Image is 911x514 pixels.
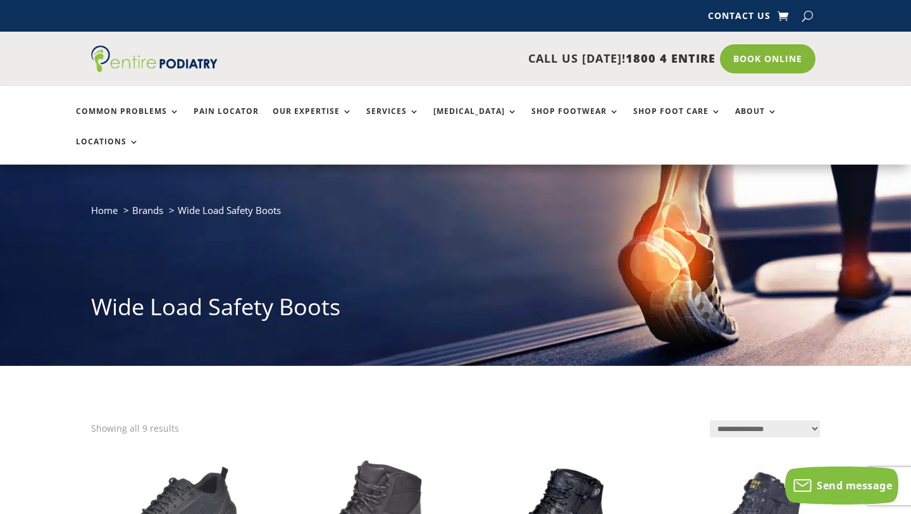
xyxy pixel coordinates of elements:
[433,107,517,134] a: [MEDICAL_DATA]
[785,467,898,505] button: Send message
[366,107,419,134] a: Services
[626,51,716,66] span: 1800 4 ENTIRE
[633,107,721,134] a: Shop Foot Care
[91,46,218,72] img: logo (1)
[91,204,118,216] a: Home
[817,479,892,492] span: Send message
[76,137,139,165] a: Locations
[273,107,352,134] a: Our Expertise
[91,202,820,228] nav: breadcrumb
[710,420,821,437] select: Shop order
[91,291,820,329] h1: Wide Load Safety Boots
[708,11,771,25] a: Contact Us
[178,204,281,216] span: Wide Load Safety Boots
[531,107,619,134] a: Shop Footwear
[91,420,179,437] p: Showing all 9 results
[132,204,163,216] a: Brands
[720,44,815,73] a: Book Online
[194,107,259,134] a: Pain Locator
[76,107,180,134] a: Common Problems
[259,51,716,67] p: CALL US [DATE]!
[735,107,778,134] a: About
[91,62,218,75] a: Entire Podiatry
